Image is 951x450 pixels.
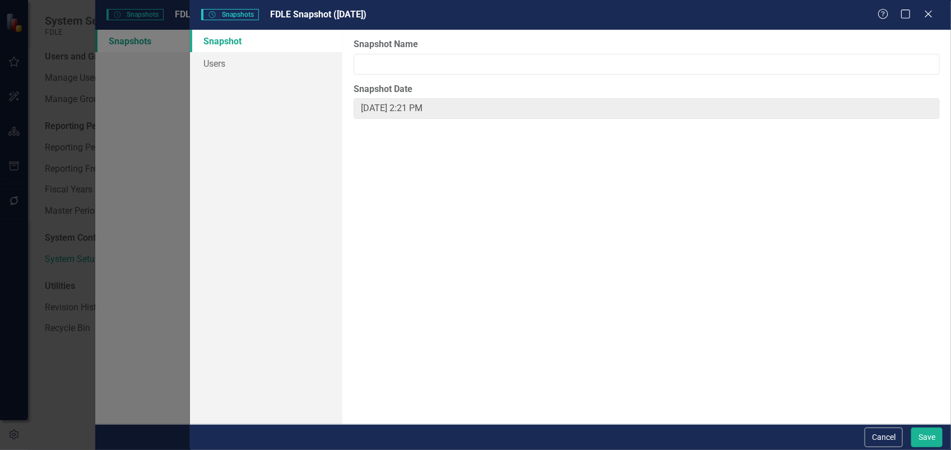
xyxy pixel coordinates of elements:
[270,9,367,20] span: FDLE Snapshot ([DATE])
[190,52,342,75] a: Users
[190,30,342,52] a: Snapshot
[865,428,903,447] button: Cancel
[354,83,940,96] label: Snapshot Date
[911,428,943,447] button: Save
[354,38,940,51] label: Snapshot Name
[201,9,258,20] span: Snapshots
